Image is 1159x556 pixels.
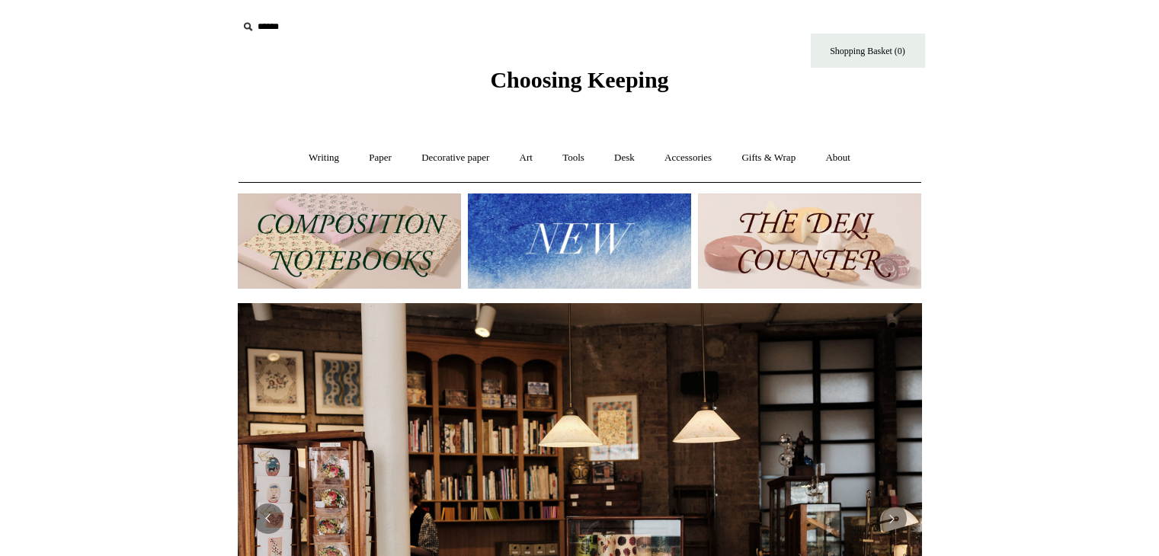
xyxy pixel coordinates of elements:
a: Desk [600,138,648,178]
a: Accessories [651,138,725,178]
a: Writing [295,138,353,178]
a: Choosing Keeping [490,79,668,90]
span: Choosing Keeping [490,67,668,92]
button: Previous [253,503,283,534]
a: About [812,138,864,178]
a: Decorative paper [408,138,503,178]
a: Tools [549,138,598,178]
img: New.jpg__PID:f73bdf93-380a-4a35-bcfe-7823039498e1 [468,193,691,289]
button: Next [876,503,907,534]
a: Shopping Basket (0) [811,34,925,68]
a: Paper [355,138,405,178]
img: 202302 Composition ledgers.jpg__PID:69722ee6-fa44-49dd-a067-31375e5d54ec [238,193,461,289]
a: Art [506,138,546,178]
a: Gifts & Wrap [728,138,809,178]
img: The Deli Counter [698,193,921,289]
